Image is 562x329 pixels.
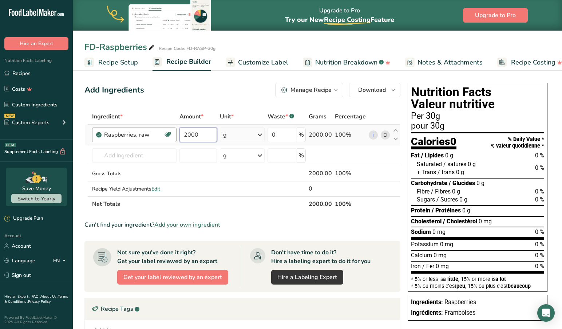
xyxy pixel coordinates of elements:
[440,241,453,248] span: 0 mg
[154,220,220,229] span: Add your own ingredient
[443,161,466,168] span: / saturés
[411,180,447,187] span: Carbohydrate
[4,316,68,324] div: Powered By FoodLabelMaker © 2025 All Rights Reserved
[535,252,544,259] span: 0 %
[220,112,234,121] span: Unit
[434,252,447,259] span: 0 mg
[449,180,475,187] span: / Glucides
[84,220,400,229] div: Can't find your ingredient?
[475,11,516,20] span: Upgrade to Pro
[4,294,68,304] a: Terms & Conditions .
[411,228,431,235] span: Sodium
[53,256,68,265] div: EN
[417,161,442,168] span: Saturated
[123,273,222,282] span: Get your label reviewed by an expert
[456,169,464,176] span: 0 g
[91,196,307,211] th: Net Totals
[411,152,420,159] span: Fat
[324,15,371,24] span: Recipe Costing
[443,218,477,225] span: / Cholestérol
[411,122,544,130] div: pour 30g
[28,299,51,304] a: Privacy Policy
[285,15,394,24] span: Try our New Feature
[438,169,455,176] span: / trans
[271,248,371,266] div: Don't have time to do it? Hire a labeling expert to do it for you
[468,161,476,168] span: 0 g
[22,185,51,192] div: Save Money
[335,112,366,121] span: Percentage
[4,294,30,299] a: Hire an Expert .
[535,263,544,270] span: 0 %
[411,207,430,214] span: Protein
[117,270,228,285] button: Get your label reviewed by an expert
[411,136,456,150] div: Calories
[431,188,451,195] span: / Fibres
[411,274,544,289] section: * 5% or less is , 15% or more is
[495,276,506,282] span: a lot
[508,283,531,289] span: beaucoup
[417,58,483,67] span: Notes & Attachments
[159,45,215,52] div: Recipe Code: FD-RASP-30g
[153,54,211,71] a: Recipe Builder
[349,83,400,97] button: Download
[315,58,377,67] span: Nutrition Breakdown
[4,37,68,50] button: Hire an Expert
[11,194,62,203] button: Switch to Yearly
[369,130,378,140] a: i
[309,184,332,193] div: 0
[456,283,465,289] span: peu
[307,196,333,211] th: 2000.00
[462,207,470,214] span: 0 g
[92,112,123,121] span: Ingredient
[537,304,555,322] div: Open Intercom Messenger
[444,309,475,316] span: Framboises
[432,228,446,235] span: 0 mg
[436,263,449,270] span: 0 mg
[422,263,434,270] span: / Fer
[411,218,442,225] span: Cholesterol
[411,86,544,110] h1: Nutrition Facts Valeur nutritive
[411,299,443,306] span: Ingredients:
[92,185,177,193] div: Recipe Yield Adjustments
[4,215,43,222] div: Upgrade Plan
[275,83,343,97] button: Manage Recipe
[491,136,544,149] div: % Daily Value * % valeur quotidienne *
[309,130,332,139] div: 2000.00
[459,196,467,203] span: 0 g
[85,298,400,320] div: Recipe Tags
[535,164,544,171] span: 0 %
[226,54,288,71] a: Customize Label
[511,58,555,67] span: Recipe Costing
[417,188,430,195] span: Fibre
[535,241,544,248] span: 0 %
[411,263,421,270] span: Iron
[405,54,483,71] a: Notes & Attachments
[411,309,443,316] span: Ingrédients:
[452,188,460,195] span: 0 g
[476,180,484,187] span: 0 g
[479,218,492,225] span: 0 mg
[5,143,16,147] div: BETA
[411,283,544,289] div: * 5% ou moins c’est , 15% ou plus c’est
[4,114,15,118] div: NEW
[290,86,332,94] div: Manage Recipe
[358,86,386,94] span: Download
[285,0,394,31] div: Upgrade to Pro
[4,119,50,126] div: Custom Reports
[443,276,458,282] span: a little
[333,196,367,211] th: 100%
[445,152,453,159] span: 0 g
[411,112,544,121] div: Per 30g
[104,130,163,139] div: Raspberries, raw
[17,195,55,202] span: Switch to Yearly
[151,185,160,192] span: Edit
[92,148,177,163] input: Add Ingredient
[411,241,439,248] span: Potassium
[535,196,544,203] span: 0 %
[535,152,544,159] span: 0 %
[117,248,217,266] div: Not sure you've done it right? Get your label reviewed by an expert
[268,112,294,121] div: Waste
[335,169,366,178] div: 100%
[411,252,432,259] span: Calcium
[309,169,332,178] div: 2000.00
